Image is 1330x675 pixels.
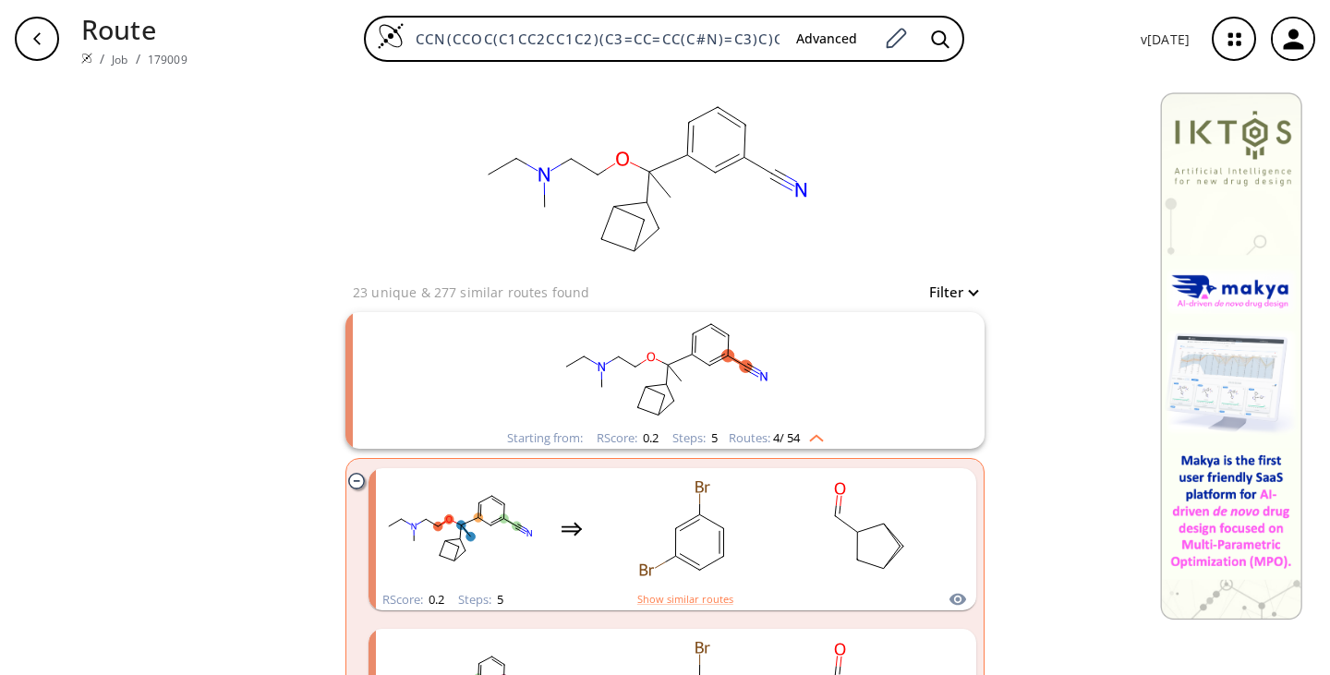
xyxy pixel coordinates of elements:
li: / [136,49,140,68]
div: Starting from: [507,432,583,444]
div: RScore : [382,594,444,606]
svg: CCN(C)CCOC(C)(c1cccc(C#N)c1)C1CC2CC1C2 [425,312,905,428]
div: Steps : [672,432,718,444]
img: Spaya logo [81,53,92,64]
svg: O=CC1CC2CC1C2 [786,471,952,586]
input: Enter SMILES [405,30,781,48]
a: Job [112,52,127,67]
span: 5 [494,591,503,608]
svg: CCN(C)CCOC(C)(c1cccc(C#N)c1)C1CC2CC1C2 [376,471,542,586]
a: 179009 [148,52,187,67]
div: RScore : [597,432,659,444]
img: Banner [1160,92,1302,620]
p: 23 unique & 277 similar routes found [353,283,589,302]
div: Routes: [729,432,824,444]
svg: Brc1cccc(Br)c1 [601,471,768,586]
p: v [DATE] [1141,30,1190,49]
button: Advanced [781,22,872,56]
span: 0.2 [640,429,659,446]
span: 4 / 54 [773,432,800,444]
button: Filter [918,285,977,299]
span: 0.2 [426,591,444,608]
p: Route [81,9,187,49]
div: Steps : [458,594,503,606]
svg: CCN(CCOC(C1CC2CC1C2)(C3=CC=CC(C#N)=C3)C)C [460,78,829,281]
button: Show similar routes [637,591,733,608]
li: / [100,49,104,68]
svg: CCN(C)CCCl [971,471,1137,586]
img: Logo Spaya [377,22,405,50]
img: Up [800,428,824,442]
span: 5 [708,429,718,446]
